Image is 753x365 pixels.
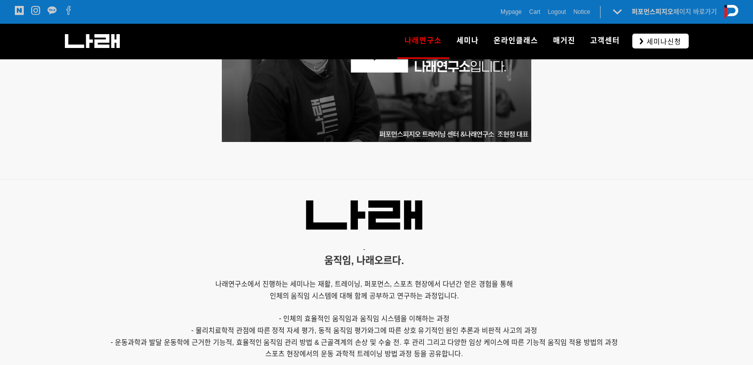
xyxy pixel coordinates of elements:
span: 움직임, 나래오르다. [324,255,404,266]
span: 스포츠 현장에서의 운동 과학적 트레이닝 방법 과정 등을 공유합니다. [265,350,463,358]
span: 매거진 [553,36,575,45]
a: 나래연구소 [397,24,449,58]
span: 그에 따른 상호 유기적인 원인 추론과 비판적 사고의 과정 [374,326,537,334]
span: - 인체의 효율적인 움직임과 움직임 시스템을 이해하는 과정 [279,315,450,322]
a: 퍼포먼스피지오페이지 바로가기 [632,8,717,15]
a: 고객센터 [583,24,627,58]
span: 온라인클래스 [494,36,538,45]
span: - 물리치료학적 관점에 따른 정적 자세 평가, 동적 움직임 평가와 [191,326,374,334]
span: 세미나 [456,36,479,45]
span: 인체의 움직임 시스템에 대해 함께 공부하고 연구하는 과정입니다. [269,292,458,300]
strong: 퍼포먼스피지오 [632,8,673,15]
span: - 운동과학과 발달 운동학에 근거한 기능적, 효율적인 움직임 관리 방법 & 근골격계의 손상 및 수술 전. 후 관리 그리고 다양한 임상 케이스에 따른 기능적 움직임 적용 방법의 과정 [111,338,618,346]
a: 세미나신청 [632,34,689,48]
a: Cart [529,7,541,17]
a: Mypage [501,7,522,17]
a: Logout [548,7,566,17]
span: 나래연구소에서 진행하는 세미나는 재활, 트레이닝, 퍼포먼스, 스포츠 현장에서 다년간 얻은 경험을 통해 [215,280,512,288]
a: 매거진 [546,24,583,58]
p: - [67,244,661,255]
span: 고객센터 [590,36,620,45]
a: 온라인클래스 [486,24,546,58]
span: 세미나신청 [644,37,681,46]
span: 나래연구소 [404,33,442,48]
a: Notice [573,7,590,17]
a: 세미나 [449,24,486,58]
img: 91e6efe50133a.png [306,200,422,229]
